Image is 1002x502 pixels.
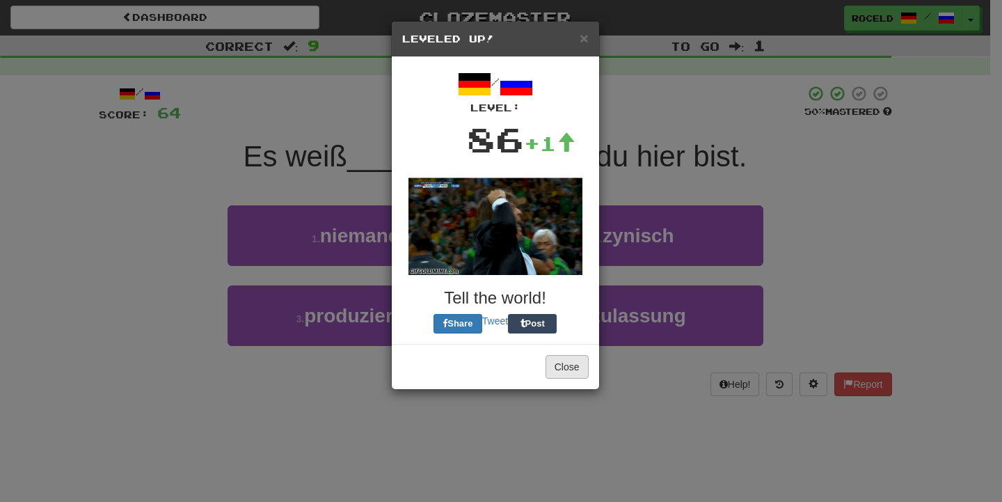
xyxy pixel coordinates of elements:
div: Level: [402,101,589,115]
h3: Tell the world! [402,289,589,307]
button: Post [508,314,557,334]
span: × [580,30,588,46]
button: Close [580,31,588,45]
button: Close [546,355,589,379]
a: Tweet [482,315,508,327]
h5: Leveled Up! [402,32,589,46]
div: / [402,68,589,115]
div: +1 [524,130,575,157]
div: 86 [467,115,524,164]
img: soccer-coach-305de1daf777ce53eb89c6f6bc29008043040bc4dbfb934f710cb4871828419f.gif [408,178,582,275]
button: Share [434,314,482,334]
